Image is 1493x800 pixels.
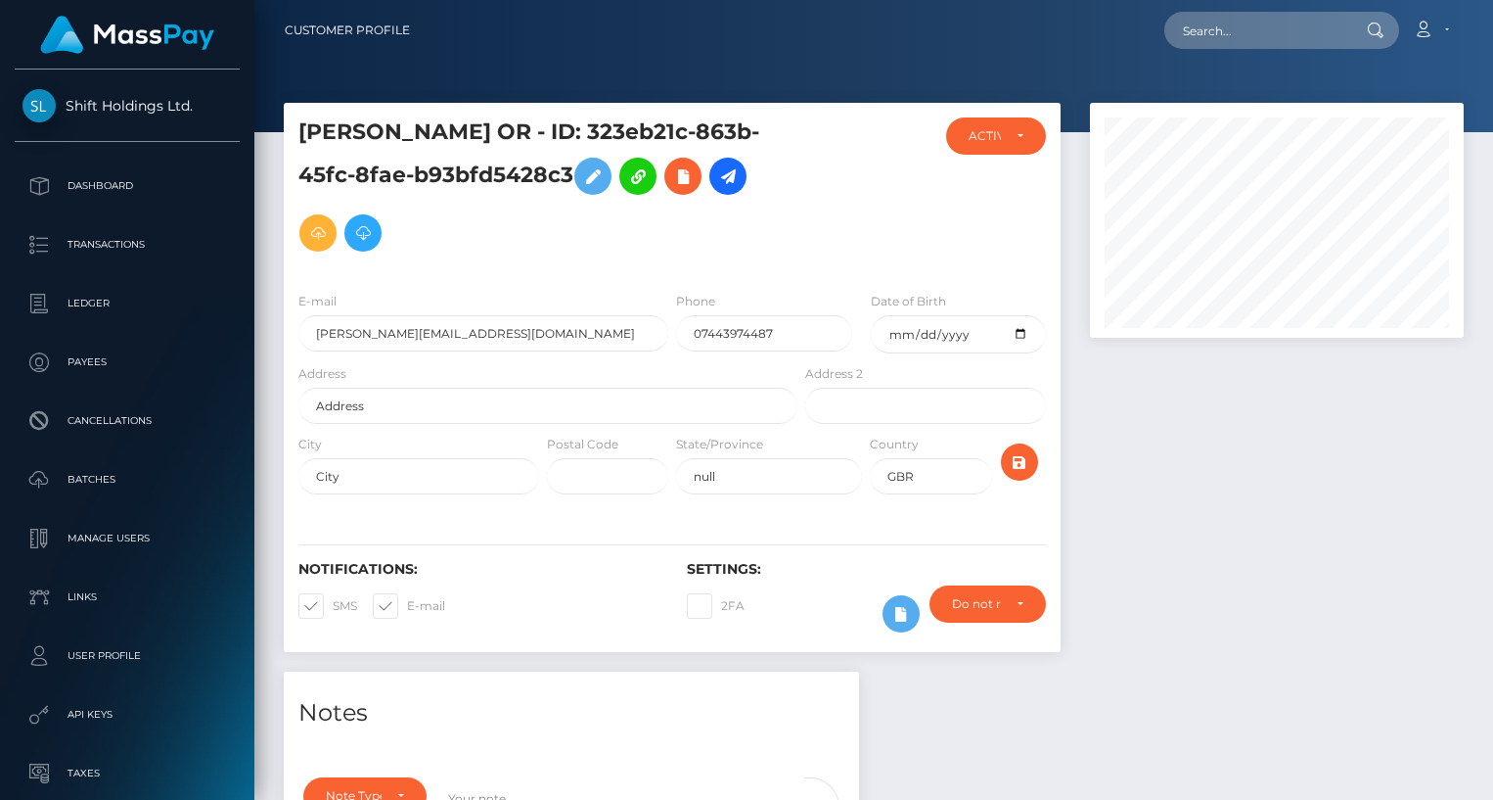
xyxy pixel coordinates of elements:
h4: Notes [298,696,844,730]
label: Postal Code [547,436,618,453]
label: State/Province [676,436,763,453]
label: SMS [298,593,357,619]
button: ACTIVE [946,118,1046,155]
input: Search... [1164,12,1348,49]
p: Manage Users [23,524,232,553]
a: Manage Users [15,514,240,563]
label: E-mail [373,593,445,619]
label: 2FA [687,593,745,619]
label: City [298,436,322,453]
a: User Profile [15,632,240,681]
h5: [PERSON_NAME] OR - ID: 323eb21c-863b-45fc-8fae-b93bfd5428c3 [298,118,787,261]
p: Taxes [23,759,232,788]
img: Shift Holdings Ltd. [23,89,56,122]
p: Transactions [23,230,232,259]
p: Ledger [23,289,232,318]
p: Dashboard [23,171,232,201]
a: Payees [15,338,240,387]
a: Dashboard [15,162,240,211]
p: Batches [23,465,232,494]
a: API Keys [15,690,240,739]
label: Address [298,365,346,383]
p: Links [23,583,232,612]
p: User Profile [23,641,232,671]
label: Address 2 [805,365,863,383]
img: MassPay Logo [40,16,214,54]
label: Date of Birth [871,293,946,310]
p: API Keys [23,700,232,729]
label: Phone [676,293,715,310]
p: Cancellations [23,406,232,436]
label: Country [870,436,919,453]
a: Transactions [15,220,240,269]
div: Do not require [952,596,1001,612]
a: Ledger [15,279,240,328]
p: Payees [23,348,232,377]
a: Links [15,573,240,622]
div: ACTIVE [969,128,1001,144]
h6: Notifications: [298,561,657,578]
a: Customer Profile [285,10,410,51]
span: Shift Holdings Ltd. [15,97,240,115]
a: Taxes [15,749,240,798]
button: Do not require [929,586,1046,623]
a: Cancellations [15,397,240,446]
a: Batches [15,455,240,504]
a: Initiate Payout [709,158,746,195]
label: E-mail [298,293,337,310]
h6: Settings: [687,561,1046,578]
